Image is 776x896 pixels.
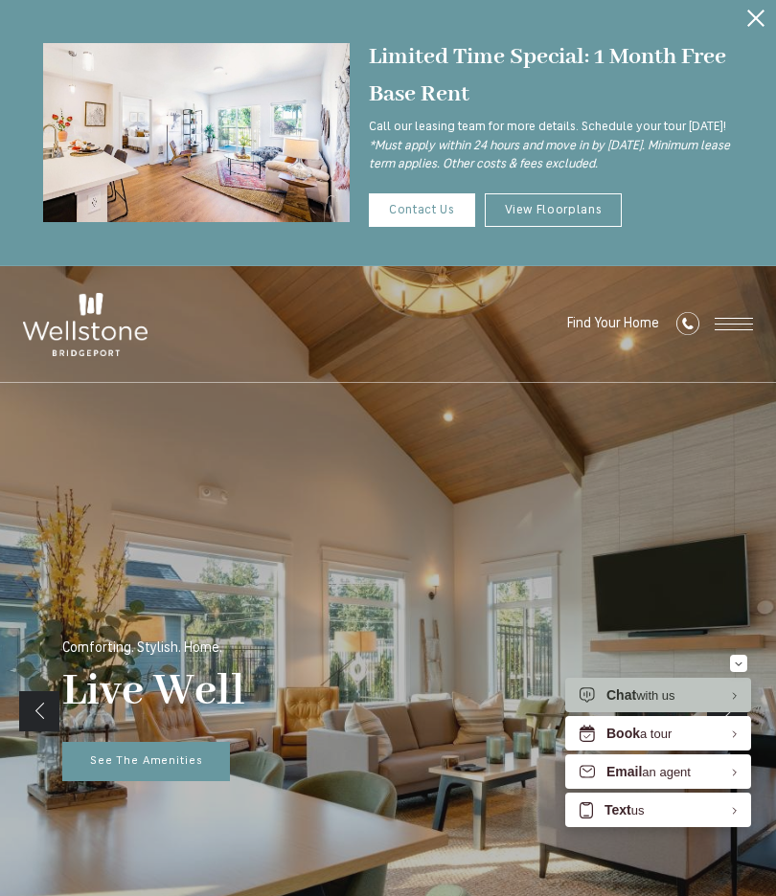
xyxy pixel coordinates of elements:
[62,641,222,656] p: Comforting. Stylish. Home.
[676,312,699,338] a: Call Us at (253) 642-8681
[715,318,753,330] button: Open Menu
[62,665,245,720] p: Live Well
[90,755,203,767] span: See The Amenities
[43,43,350,222] img: Settle into comfort at Wellstone
[567,317,659,331] a: Find Your Home
[369,193,475,227] a: Contact Us
[485,193,623,227] a: View Floorplans
[62,742,230,781] a: See The Amenities
[369,38,733,113] div: Limited Time Special: 1 Month Free Base Rent
[369,118,733,174] p: Call our leasing team for more details. Schedule your tour [DATE]!
[369,140,730,171] i: *Must apply within 24 hours and move in by [DATE]. Minimum lease term applies. Other costs & fees...
[19,691,59,731] a: Previous
[23,293,148,356] img: Wellstone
